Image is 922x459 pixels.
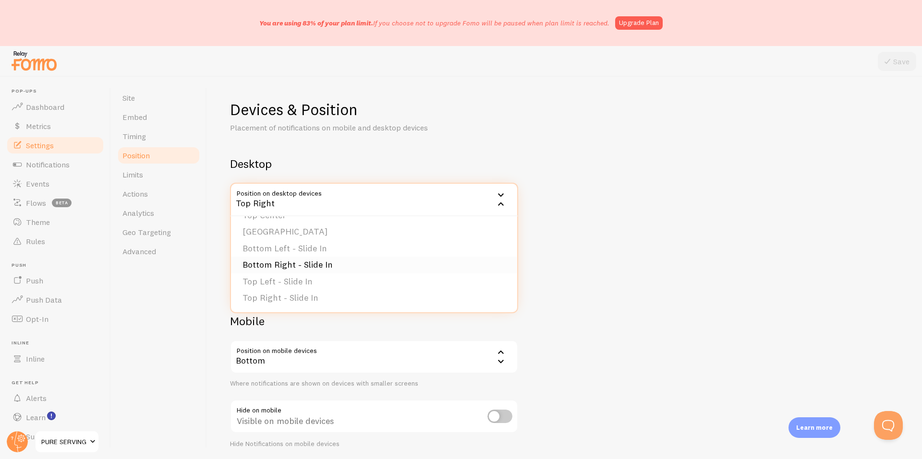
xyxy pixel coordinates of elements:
[6,309,105,329] a: Opt-In
[6,408,105,427] a: Learn
[12,88,105,94] span: Pop-ups
[231,240,517,257] li: Bottom Left - Slide In
[122,131,146,141] span: Timing
[230,440,518,448] div: Hide Notifications on mobile devices
[231,257,517,273] li: Bottom Right - Slide In
[26,276,43,285] span: Push
[35,430,99,453] a: PURE SERVING
[122,170,143,179] span: Limits
[230,156,518,171] h2: Desktop
[230,340,518,374] div: Bottom
[231,224,517,240] li: [GEOGRAPHIC_DATA]
[6,136,105,155] a: Settings
[230,100,518,119] h1: Devices & Position
[874,411,903,440] iframe: Help Scout Beacon - Open
[230,183,518,216] div: Top Right
[12,340,105,346] span: Inline
[117,88,201,107] a: Site
[26,121,51,131] span: Metrics
[47,412,56,420] svg: <p>Watch New Feature Tutorials!</p>
[6,232,105,251] a: Rules
[117,203,201,223] a: Analytics
[6,349,105,368] a: Inline
[230,379,518,388] div: Where notifications are shown on devices with smaller screens
[6,427,105,446] a: Support
[26,102,64,112] span: Dashboard
[230,400,518,435] div: Visible on mobile devices
[231,273,517,290] li: Top Left - Slide In
[117,127,201,146] a: Timing
[10,48,58,73] img: fomo-relay-logo-orange.svg
[230,314,518,329] h2: Mobile
[259,18,609,28] p: If you choose not to upgrade Fomo will be paused when plan limit is reached.
[122,189,148,199] span: Actions
[6,155,105,174] a: Notifications
[122,208,154,218] span: Analytics
[41,436,87,447] span: PURE SERVING
[122,151,150,160] span: Position
[615,16,663,30] a: Upgrade Plan
[26,179,49,188] span: Events
[52,199,72,207] span: beta
[26,141,54,150] span: Settings
[230,122,461,133] p: Placement of notifications on mobile and desktop devices
[26,295,62,305] span: Push Data
[26,236,45,246] span: Rules
[26,160,70,169] span: Notifications
[26,314,49,324] span: Opt-In
[6,271,105,290] a: Push
[26,412,46,422] span: Learn
[26,393,47,403] span: Alerts
[122,93,135,103] span: Site
[12,380,105,386] span: Get Help
[796,423,833,432] p: Learn more
[26,217,50,227] span: Theme
[117,223,201,242] a: Geo Targeting
[6,388,105,408] a: Alerts
[117,107,201,127] a: Embed
[6,174,105,193] a: Events
[6,212,105,232] a: Theme
[259,19,373,27] span: You are using 83% of your plan limit.
[26,198,46,208] span: Flows
[12,262,105,269] span: Push
[789,417,840,438] div: Learn more
[122,227,171,237] span: Geo Targeting
[117,242,201,261] a: Advanced
[117,165,201,184] a: Limits
[6,97,105,117] a: Dashboard
[117,146,201,165] a: Position
[122,247,156,256] span: Advanced
[231,290,517,306] li: Top Right - Slide In
[6,117,105,136] a: Metrics
[122,112,147,122] span: Embed
[117,184,201,203] a: Actions
[6,193,105,212] a: Flows beta
[26,354,45,364] span: Inline
[6,290,105,309] a: Push Data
